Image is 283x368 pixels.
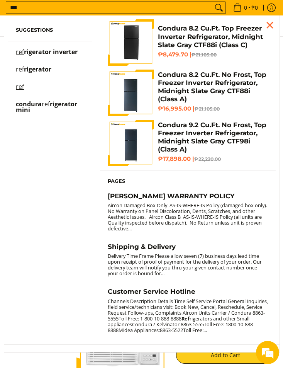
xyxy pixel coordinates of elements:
button: Search [213,2,225,14]
a: Condura 8.2 Cu.Ft. No Frost, Top Freezer Inverter Refrigerator, Midnight Slate Gray CTF88i (Class... [108,70,268,116]
span: • [231,3,260,12]
h4: Customer Service Hotline [108,288,195,296]
p: refrigerator inverter [16,49,78,63]
h6: ₱8,479.70 | [158,51,268,59]
textarea: Type your message and click 'Submit' [4,211,147,238]
mark: ref [16,65,24,73]
p: refrigerator [16,66,51,80]
a: Condura 9.2 Cu.Ft. No Frost, Top Freezer Inverter Refrigerator, Midnight Slate Gray CTF98i (Class... [108,120,268,166]
small: Aircon Damaged Box Only AS-IS-WHERE-IS Policy (damaged box only). No Warranty on Panel Discolorat... [108,202,267,232]
a: refrigerator [16,66,85,80]
span: rigerator [24,65,51,73]
h4: Condura 8.2 Cu.Ft. Top Freezer Inverter Refrigerator, Midnight Slate Gray CTF88i (Class C) [158,24,268,49]
h6: Suggestions [16,27,85,33]
h6: ₱17,898.00 | [158,155,268,163]
img: Condura 9.2 Cu.Ft. No Frost, Top Freezer Inverter Refrigerator, Midnight Slate Gray CTF98i (Class A) [108,120,154,166]
span: condura [16,100,42,108]
strong: Ref [181,315,190,322]
h4: Shipping & Delivery [108,243,176,251]
del: ₱21,105.00 [195,106,220,112]
button: Add to Cart [176,347,275,364]
strong: "REF" [157,352,172,359]
span: 0 [243,5,248,10]
small: Delivery Time Frame Please allow seven (7) business days lead time upon receipt of proof of payme... [108,252,262,277]
a: Customer Service Hotline [108,288,268,298]
div: Close pop up [264,19,276,31]
mark: ref [16,82,24,91]
del: ₱21,105.00 [191,52,217,58]
h4: Condura 8.2 Cu.Ft. No Frost, Top Freezer Inverter Refrigerator, Midnight Slate Gray CTF88i (Class A) [158,71,268,104]
div: Minimize live chat window [127,4,145,22]
a: Condura 8.2 Cu.Ft. Top Freezer Inverter Refrigerator, Midnight Slate Gray CTF88i (Class C) Condur... [108,19,268,66]
a: refrigerator inverter [16,49,85,63]
h6: ₱16,995.00 | [158,105,268,113]
button: See all results for"REF" [104,345,180,366]
span: ₱0 [250,5,259,10]
span: rigerator mini [16,100,77,114]
a: [PERSON_NAME] WARRANTY POLICY [108,192,268,202]
a: Shipping & Delivery [108,243,268,253]
h6: Pages [108,178,268,184]
a: condura refrigerator mini [16,101,85,121]
h4: Condura 9.2 Cu.Ft. No Frost, Top Freezer Inverter Refrigerator, Midnight Slate Gray CTF98i (Class A) [158,121,268,154]
a: ref [16,84,85,97]
em: Submit [113,238,140,249]
img: Condura 8.2 Cu.Ft. No Frost, Top Freezer Inverter Refrigerator, Midnight Slate Gray CTF88i (Class A) [108,70,154,116]
img: Condura 8.2 Cu.Ft. Top Freezer Inverter Refrigerator, Midnight Slate Gray CTF88i (Class C) [108,19,154,66]
p: ref [16,84,24,97]
small: Channels Description Details Time Self Service Portal General Inquiries, field service/technician... [108,298,268,334]
mark: ref [42,100,50,108]
div: Leave a message [40,43,130,53]
del: ₱22,220.00 [194,156,221,162]
span: rigerator inverter [24,48,78,56]
span: We are offline. Please leave us a message. [16,97,135,175]
h4: [PERSON_NAME] WARRANTY POLICY [108,192,234,200]
mark: ref [16,48,24,56]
